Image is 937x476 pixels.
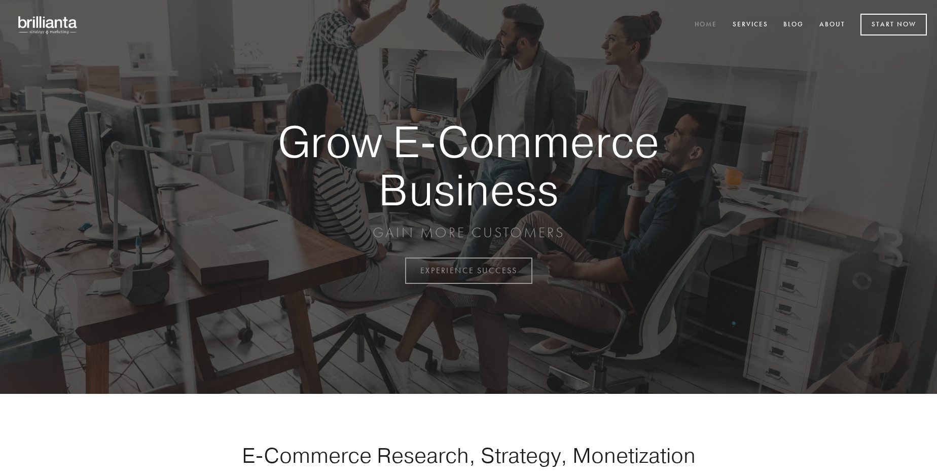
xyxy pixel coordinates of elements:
p: GAIN MORE CUSTOMERS [242,224,695,242]
h1: E-Commerce Research, Strategy, Monetization [210,443,727,468]
a: Blog [777,17,810,33]
a: EXPERIENCE SUCCESS [405,258,532,284]
a: Home [688,17,724,33]
img: brillianta - research, strategy, marketing [10,10,86,40]
a: Services [726,17,775,33]
a: About [813,17,852,33]
strong: Grow E-Commerce Business [242,118,695,213]
a: Start Now [860,14,927,35]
